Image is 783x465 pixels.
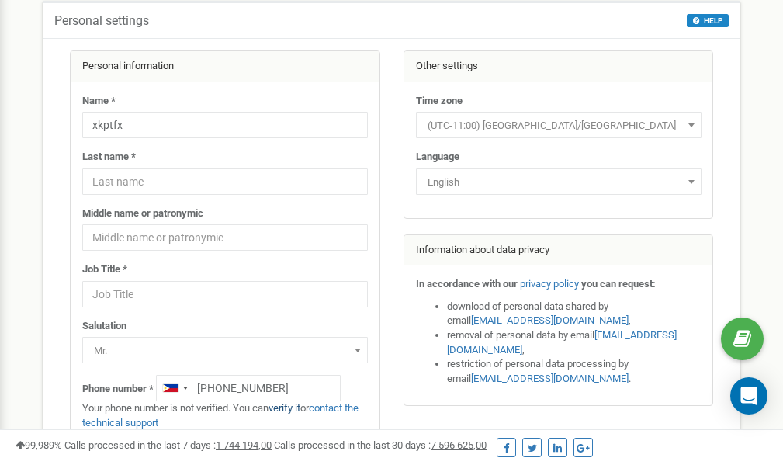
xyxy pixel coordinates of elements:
[82,319,126,334] label: Salutation
[82,168,368,195] input: Last name
[416,150,459,165] label: Language
[421,115,696,137] span: (UTC-11:00) Pacific/Midway
[82,112,368,138] input: Name
[416,278,518,290] strong: In accordance with our
[447,300,702,328] li: download of personal data shared by email ,
[82,281,368,307] input: Job Title
[82,337,368,363] span: Mr.
[54,14,149,28] h5: Personal settings
[269,402,300,414] a: verify it
[82,150,136,165] label: Last name *
[447,328,702,357] li: removal of personal data by email ,
[730,377,767,415] div: Open Intercom Messenger
[687,14,729,27] button: HELP
[274,439,487,451] span: Calls processed in the last 30 days :
[447,357,702,386] li: restriction of personal data processing by email .
[421,172,696,193] span: English
[471,373,629,384] a: [EMAIL_ADDRESS][DOMAIN_NAME]
[431,439,487,451] u: 7 596 625,00
[447,329,677,356] a: [EMAIL_ADDRESS][DOMAIN_NAME]
[71,51,379,82] div: Personal information
[64,439,272,451] span: Calls processed in the last 7 days :
[82,224,368,251] input: Middle name or patronymic
[88,340,362,362] span: Mr.
[157,376,192,401] div: Telephone country code
[82,402,359,429] a: contact the technical support
[82,401,368,430] p: Your phone number is not verified. You can or
[82,382,154,397] label: Phone number *
[216,439,272,451] u: 1 744 194,00
[520,278,579,290] a: privacy policy
[416,168,702,195] span: English
[404,235,713,266] div: Information about data privacy
[471,314,629,326] a: [EMAIL_ADDRESS][DOMAIN_NAME]
[416,94,463,109] label: Time zone
[581,278,656,290] strong: you can request:
[82,94,116,109] label: Name *
[16,439,62,451] span: 99,989%
[82,262,127,277] label: Job Title *
[82,206,203,221] label: Middle name or patronymic
[156,375,341,401] input: +1-800-555-55-55
[416,112,702,138] span: (UTC-11:00) Pacific/Midway
[404,51,713,82] div: Other settings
